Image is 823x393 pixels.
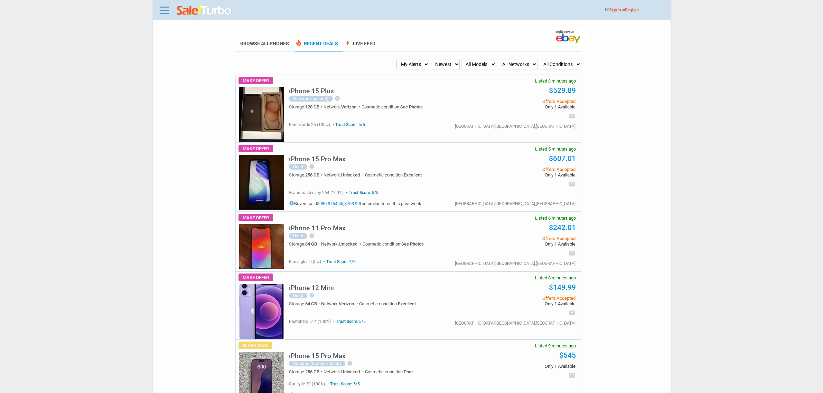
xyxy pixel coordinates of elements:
a: $763.99 [344,201,360,206]
div: Storage: [289,242,321,246]
a: $529.89 [549,86,576,95]
span: Make Offer [239,214,273,221]
i: email [569,181,576,188]
span: kinoskards 25 (100%) [289,122,330,127]
span: Unlocked [341,172,360,178]
span: Listed 5 minutes ago [535,147,576,151]
span: 64 GB [305,301,317,306]
i: help [347,361,353,366]
span: Offers Accepted [471,296,575,300]
div: Cosmetic condition: [365,173,422,177]
div: Storage: [289,301,321,306]
span: emsingles 0 (0%) [289,259,321,264]
h5: iPhone 11 Pro Max [289,225,346,231]
span: 64 GB [305,241,317,247]
div: Cosmetic condition: [362,105,423,109]
span: Verizon [341,104,356,109]
div: Cosmetic condition: [365,370,413,374]
span: Poor [404,369,413,374]
a: local_fire_departmentRecent Deals [295,41,338,51]
img: s-l225.jpg [239,155,284,210]
span: Trust Score: 5/5 [331,122,365,127]
span: 256 GB [305,172,319,178]
div: Network: [321,301,359,306]
span: Listed 9 minutes ago [535,344,576,348]
div: Network: [324,370,365,374]
h5: iPhone 15 Pro Max [289,156,346,162]
i: email [569,250,576,257]
img: s-l225.jpg [239,224,284,269]
span: Excellent [398,301,416,306]
span: pastahero 514 (100%) [289,319,331,324]
div: Network: [324,173,365,177]
div: Network: [321,242,363,246]
div: Storage: [289,173,324,177]
span: Trust Score: ?/5 [322,259,356,264]
i: info [289,201,294,206]
i: help [335,96,340,101]
div: Used [289,164,307,170]
div: Cracked (Screen / Back) [289,361,345,366]
span: Trust Score: 5/5 [345,190,378,195]
div: Used [289,293,307,298]
a: Browse AllPhones [240,41,289,46]
img: saleturbo.com - Online Deals and Discount Coupons [177,4,232,17]
a: iPhone 15 Pro Max [289,157,346,162]
span: Make Offer [239,274,273,281]
div: [GEOGRAPHIC_DATA],[GEOGRAPHIC_DATA],[GEOGRAPHIC_DATA] [455,261,576,266]
span: Offers Accepted [471,167,575,172]
span: bolt [344,39,351,46]
span: See Photos [401,241,424,247]
span: Make Offer [239,77,273,84]
div: [GEOGRAPHIC_DATA],[GEOGRAPHIC_DATA],[GEOGRAPHIC_DATA] [455,202,576,206]
span: Listed 8 minutes ago [535,276,576,280]
span: Offers Accepted [471,99,575,104]
h5: iPhone 15 Plus [289,88,334,94]
a: $980 [317,201,327,206]
span: Listed 6 minutes ago [535,216,576,220]
a: iPhone 15 Pro Max [289,354,346,359]
span: 256 GB [305,369,319,374]
a: $607.01 [549,154,576,163]
span: Unlocked [339,241,357,247]
a: $545 [559,351,576,360]
i: email [569,113,576,119]
span: or [621,8,639,12]
h5: iPhone 15 Pro Max [289,353,346,359]
span: Flash Deal [239,342,272,349]
span: Excellent [404,172,422,178]
span: See Photos [400,104,423,109]
div: Cosmetic condition: [359,301,416,306]
img: s-l225.jpg [239,284,284,339]
span: Only 1 Available [471,105,575,109]
span: 128 GB [305,104,319,109]
i: email [569,309,576,316]
h5: iPhone 12 Mini [289,285,334,291]
span: Only 1 Available [471,242,575,246]
span: Verizon [339,301,354,306]
span: Hi! [605,8,609,12]
span: Listed 3 minutes ago [535,79,576,83]
div: Network: [324,105,362,109]
span: Phones [270,41,289,46]
a: $149.99 [549,283,576,291]
span: grandmasterclay 264 (100%) [289,190,344,195]
a: boltLive Feed [344,41,375,51]
a: iPhone 15 Plus [289,89,334,94]
div: Storage: [289,105,324,109]
a: Register [625,8,639,12]
div: [GEOGRAPHIC_DATA],[GEOGRAPHIC_DATA],[GEOGRAPHIC_DATA] [455,321,576,325]
i: help [309,233,315,238]
img: s-l225.jpg [239,87,284,142]
div: Storage: [289,370,324,374]
span: Unlocked [341,369,360,374]
a: iPhone 12 Mini [289,286,334,291]
span: Offers Accepted [471,236,575,241]
a: iPhone 11 Pro Max [289,226,346,231]
div: [GEOGRAPHIC_DATA],[GEOGRAPHIC_DATA],[GEOGRAPHIC_DATA] [455,124,576,128]
div: New (box opened) [289,96,333,102]
i: help [309,164,315,169]
a: $242.01 [549,223,576,232]
div: Used [289,233,307,239]
a: $764.46 [328,201,343,206]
